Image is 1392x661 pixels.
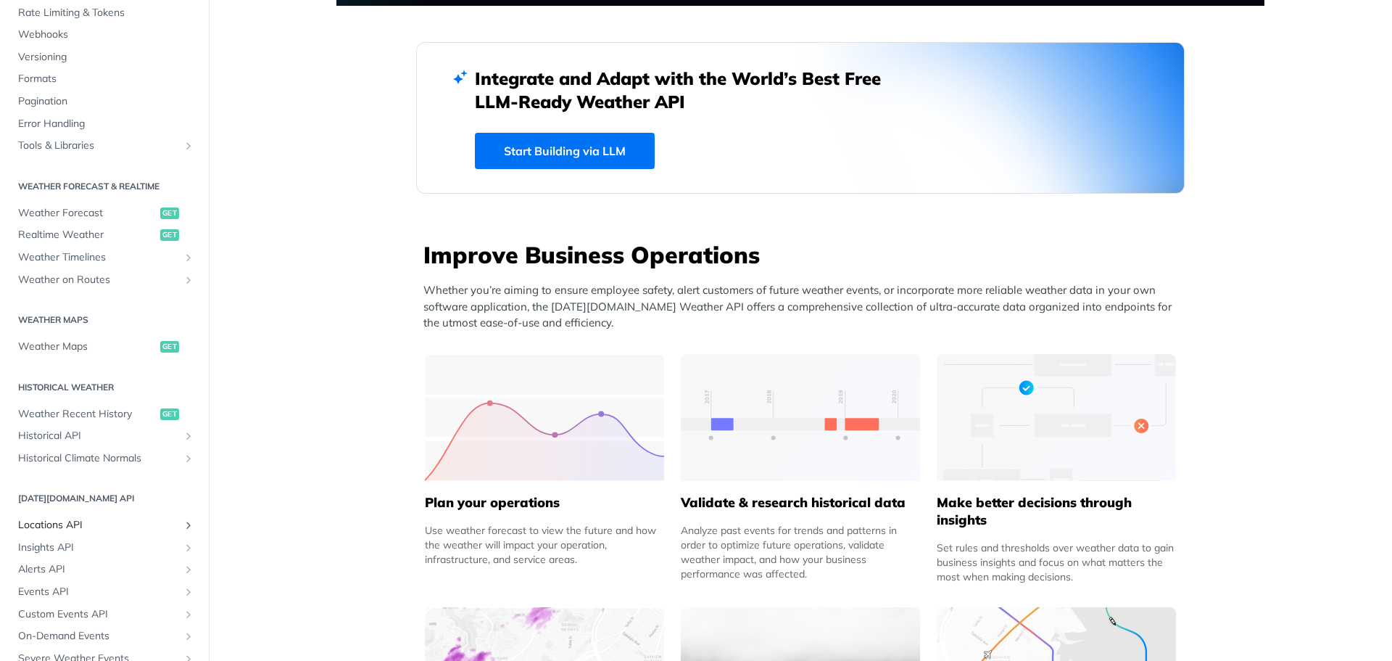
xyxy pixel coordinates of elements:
[11,2,198,24] a: Rate Limiting & Tokens
[18,541,179,555] span: Insights API
[11,224,198,246] a: Realtime Weatherget
[18,72,194,86] span: Formats
[681,494,920,512] h5: Validate & research historical data
[18,451,179,466] span: Historical Climate Normals
[11,202,198,224] a: Weather Forecastget
[475,133,655,169] a: Start Building via LLM
[11,269,198,291] a: Weather on RoutesShow subpages for Weather on Routes
[11,46,198,68] a: Versioning
[11,68,198,90] a: Formats
[11,425,198,447] a: Historical APIShow subpages for Historical API
[11,113,198,135] a: Error Handling
[18,6,194,20] span: Rate Limiting & Tokens
[18,228,157,242] span: Realtime Weather
[18,273,179,287] span: Weather on Routes
[18,250,179,265] span: Weather Timelines
[183,140,194,152] button: Show subpages for Tools & Libraries
[11,604,198,625] a: Custom Events APIShow subpages for Custom Events API
[423,239,1185,271] h3: Improve Business Operations
[681,523,920,581] div: Analyze past events for trends and patterns in order to optimize future operations, validate weat...
[937,541,1176,584] div: Set rules and thresholds over weather data to gain business insights and focus on what matters th...
[11,581,198,603] a: Events APIShow subpages for Events API
[183,274,194,286] button: Show subpages for Weather on Routes
[937,354,1176,481] img: a22d113-group-496-32x.svg
[18,518,179,533] span: Locations API
[11,247,198,268] a: Weather TimelinesShow subpages for Weather Timelines
[681,354,920,481] img: 13d7ca0-group-496-2.svg
[11,625,198,647] a: On-Demand EventsShow subpages for On-Demand Events
[423,282,1185,332] p: Whether you’re aiming to ensure employee safety, alert customers of future weather events, or inc...
[425,523,664,567] div: Use weather forecast to view the future and how the weather will impact your operation, infrastru...
[425,494,664,512] h5: Plan your operations
[18,117,194,131] span: Error Handling
[11,180,198,193] h2: Weather Forecast & realtime
[11,559,198,580] a: Alerts APIShow subpages for Alerts API
[183,609,194,620] button: Show subpages for Custom Events API
[183,586,194,598] button: Show subpages for Events API
[18,607,179,622] span: Custom Events API
[11,313,198,327] h2: Weather Maps
[18,429,179,443] span: Historical API
[18,94,194,109] span: Pagination
[11,135,198,157] a: Tools & LibrariesShow subpages for Tools & Libraries
[183,252,194,263] button: Show subpages for Weather Timelines
[11,91,198,112] a: Pagination
[18,629,179,644] span: On-Demand Events
[18,407,157,422] span: Weather Recent History
[18,139,179,153] span: Tools & Libraries
[425,354,664,481] img: 39565e8-group-4962x.svg
[18,206,157,221] span: Weather Forecast
[18,585,179,599] span: Events API
[11,448,198,469] a: Historical Climate NormalsShow subpages for Historical Climate Normals
[11,492,198,505] h2: [DATE][DOMAIN_NAME] API
[11,24,198,46] a: Webhooks
[160,208,179,219] span: get
[11,403,198,425] a: Weather Recent Historyget
[11,537,198,559] a: Insights APIShow subpages for Insights API
[18,50,194,65] span: Versioning
[183,542,194,554] button: Show subpages for Insights API
[11,381,198,394] h2: Historical Weather
[11,514,198,536] a: Locations APIShow subpages for Locations API
[18,28,194,42] span: Webhooks
[11,336,198,358] a: Weather Mapsget
[18,562,179,577] span: Alerts API
[183,631,194,642] button: Show subpages for On-Demand Events
[183,564,194,575] button: Show subpages for Alerts API
[160,341,179,353] span: get
[475,67,903,113] h2: Integrate and Adapt with the World’s Best Free LLM-Ready Weather API
[183,430,194,442] button: Show subpages for Historical API
[160,229,179,241] span: get
[183,453,194,464] button: Show subpages for Historical Climate Normals
[18,340,157,354] span: Weather Maps
[937,494,1176,529] h5: Make better decisions through insights
[183,520,194,531] button: Show subpages for Locations API
[160,408,179,420] span: get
